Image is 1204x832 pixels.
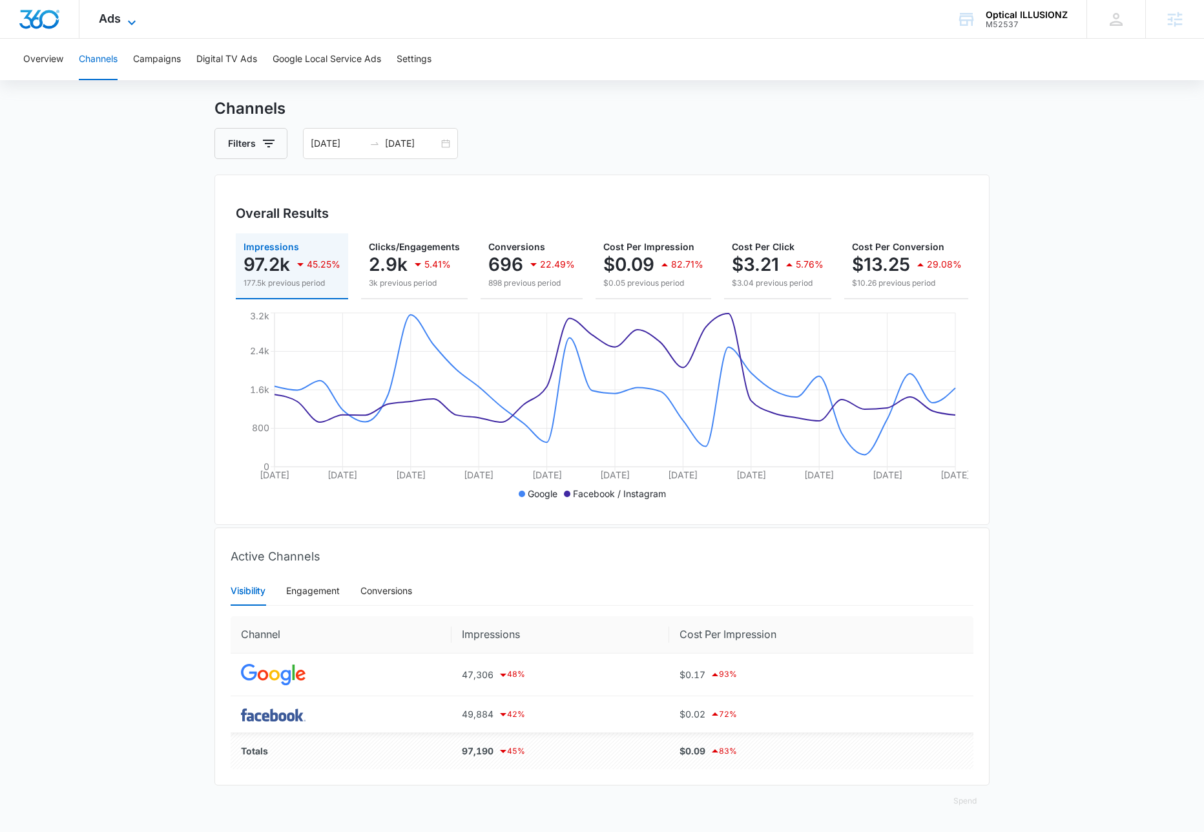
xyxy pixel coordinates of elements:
th: Cost Per Impression [669,616,973,654]
tspan: 2.4k [250,345,269,356]
tspan: [DATE] [940,469,970,480]
div: 42 % [498,707,525,722]
p: $0.09 [603,254,654,275]
p: $10.26 previous period [852,277,962,289]
span: Clicks/Engagements [369,241,460,252]
p: 5.41% [424,260,451,269]
span: swap-right [369,138,380,149]
button: Google Local Service Ads [273,39,381,80]
p: 82.71% [671,260,703,269]
button: Filters [214,128,287,159]
p: 22.49% [540,260,575,269]
tspan: [DATE] [396,469,426,480]
button: Campaigns [133,39,181,80]
tspan: 1.6k [250,384,269,395]
p: $0.05 previous period [603,277,703,289]
tspan: [DATE] [532,469,562,480]
p: Facebook / Instagram [573,487,666,500]
p: $13.25 [852,254,910,275]
div: 83 % [710,743,737,759]
div: account name [986,10,1068,20]
p: 3k previous period [369,277,460,289]
input: Start date [311,136,364,151]
tspan: 0 [264,461,269,472]
tspan: [DATE] [668,469,698,480]
div: 97,190 [462,743,659,759]
div: 47,306 [462,667,659,683]
p: $3.21 [732,254,779,275]
div: Conversions [360,584,412,598]
tspan: [DATE] [736,469,766,480]
p: 696 [488,254,523,275]
p: 2.9k [369,254,408,275]
tspan: [DATE] [600,469,630,480]
div: 45 % [498,743,525,759]
span: Cost Per Impression [603,241,694,252]
div: 48 % [498,667,525,683]
tspan: [DATE] [804,469,834,480]
p: 5.76% [796,260,824,269]
p: 45.25% [307,260,340,269]
div: Active Channels [231,537,973,576]
img: FACEBOOK [241,709,306,721]
span: Cost Per Conversion [852,241,944,252]
div: $0.02 [680,707,963,722]
th: Channel [231,616,451,654]
button: Settings [397,39,431,80]
tspan: 800 [252,422,269,433]
span: to [369,138,380,149]
th: Impressions [451,616,669,654]
button: Overview [23,39,63,80]
p: 29.08% [927,260,962,269]
button: Spend [940,785,990,816]
div: 49,884 [462,707,659,722]
button: Digital TV Ads [196,39,257,80]
p: $3.04 previous period [732,277,824,289]
div: 72 % [710,707,737,722]
span: Conversions [488,241,545,252]
span: Impressions [244,241,299,252]
p: 97.2k [244,254,290,275]
span: Ads [99,12,121,25]
h3: Channels [214,97,990,120]
div: Engagement [286,584,340,598]
input: End date [385,136,439,151]
img: GOOGLE_ADS [241,664,306,685]
div: 93 % [710,667,737,683]
tspan: [DATE] [464,469,493,480]
tspan: 3.2k [250,310,269,321]
div: account id [986,20,1068,29]
td: Totals [231,733,451,769]
tspan: [DATE] [873,469,902,480]
div: Visibility [231,584,265,598]
tspan: [DATE] [327,469,357,480]
p: Google [528,487,557,500]
h3: Overall Results [236,204,329,223]
span: Cost Per Click [732,241,794,252]
tspan: [DATE] [260,469,289,480]
button: Channels [79,39,118,80]
p: 177.5k previous period [244,277,340,289]
div: $0.17 [680,667,963,683]
p: 898 previous period [488,277,575,289]
div: $0.09 [680,743,963,759]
